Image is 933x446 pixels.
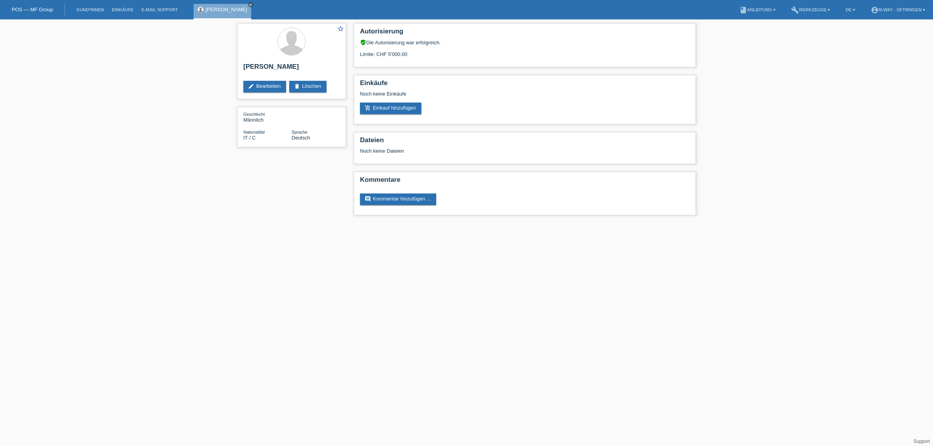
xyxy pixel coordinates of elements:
[867,7,929,12] a: account_circlem-way - Oftringen ▾
[243,63,340,75] h2: [PERSON_NAME]
[787,7,834,12] a: buildWerkzeuge ▾
[360,91,690,103] div: Noch keine Einkäufe
[248,83,254,89] i: edit
[365,105,371,111] i: add_shopping_cart
[289,81,327,92] a: deleteLöschen
[360,45,690,57] div: Limite: CHF 5'000.00
[736,7,779,12] a: bookAnleitung ▾
[360,39,366,45] i: verified_user
[360,193,436,205] a: commentKommentar hinzufügen ...
[360,103,421,114] a: add_shopping_cartEinkauf hinzufügen
[248,2,253,7] a: close
[243,135,256,141] span: Italien / C / 11.04.1990
[337,25,344,32] i: star_border
[914,439,930,444] a: Support
[294,83,300,89] i: delete
[365,196,371,202] i: comment
[360,148,598,154] div: Noch keine Dateien
[243,130,265,134] span: Nationalität
[360,28,690,39] h2: Autorisierung
[73,7,108,12] a: Kund*innen
[138,7,182,12] a: E-Mail Support
[206,7,247,12] a: [PERSON_NAME]
[360,136,690,148] h2: Dateien
[360,39,690,45] div: Die Autorisierung war erfolgreich.
[108,7,137,12] a: Einkäufe
[360,176,690,188] h2: Kommentare
[249,3,253,7] i: close
[791,6,799,14] i: build
[12,7,53,12] a: POS — MF Group
[842,7,859,12] a: DE ▾
[243,111,292,123] div: Männlich
[243,112,265,117] span: Geschlecht
[360,79,690,91] h2: Einkäufe
[292,135,310,141] span: Deutsch
[871,6,879,14] i: account_circle
[337,25,344,33] a: star_border
[243,81,286,92] a: editBearbeiten
[739,6,747,14] i: book
[292,130,308,134] span: Sprache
